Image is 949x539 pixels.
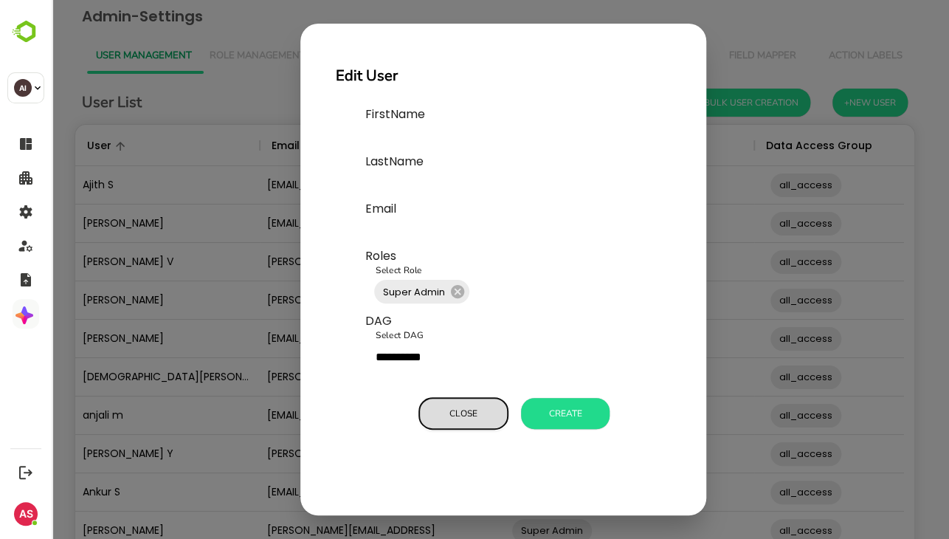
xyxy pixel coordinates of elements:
div: Super Admin [322,280,418,303]
label: DAG [314,312,340,330]
label: Select DAG [324,329,372,342]
button: Close [367,398,456,429]
label: Email [314,200,535,218]
img: BambooboxLogoMark.f1c84d78b4c51b1a7b5f700c9845e183.svg [7,18,45,46]
label: Roles [314,247,345,265]
div: AI [14,79,32,97]
label: FirstName [314,106,535,123]
label: LastName [314,153,535,171]
button: Create [469,398,558,429]
span: Super Admin [322,284,402,301]
div: AS [14,502,38,526]
label: Select Role [324,264,370,277]
button: Logout [15,462,35,482]
h2: Edit User [284,64,619,88]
